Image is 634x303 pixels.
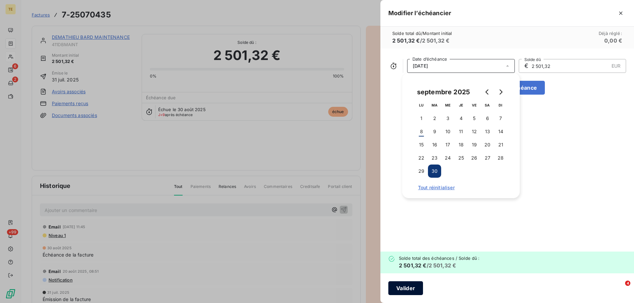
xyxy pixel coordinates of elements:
[625,281,630,286] span: 4
[415,125,428,138] button: 8
[454,125,468,138] button: 11
[392,37,420,44] span: 2 501,32 €
[399,256,479,261] span: Solde total des échéances / Solde dû :
[415,112,428,125] button: 1
[399,261,479,269] h6: / 2 501,32 €
[415,165,428,178] button: 29
[481,99,494,112] th: samedi
[468,151,481,165] button: 26
[494,99,507,112] th: dimanche
[599,31,622,36] span: Déjà réglé :
[612,281,627,296] iframe: Intercom live chat
[468,125,481,138] button: 12
[454,138,468,151] button: 18
[428,138,441,151] button: 16
[428,112,441,125] button: 2
[481,151,494,165] button: 27
[481,125,494,138] button: 13
[494,138,507,151] button: 21
[481,85,494,99] button: Go to previous month
[399,262,427,269] span: 2 501,32 €
[494,85,507,99] button: Go to next month
[441,99,454,112] th: mercredi
[388,281,423,295] button: Valider
[494,112,507,125] button: 7
[388,9,451,18] h5: Modifier l’échéancier
[494,125,507,138] button: 14
[415,138,428,151] button: 15
[428,165,441,178] button: 30
[454,112,468,125] button: 4
[415,99,428,112] th: lundi
[494,151,507,165] button: 28
[413,63,428,69] span: [DATE]
[441,112,454,125] button: 3
[468,99,481,112] th: vendredi
[441,138,454,151] button: 17
[392,37,452,45] h6: / 2 501,32 €
[454,99,468,112] th: jeudi
[468,112,481,125] button: 5
[415,87,472,97] div: septembre 2025
[428,151,441,165] button: 23
[428,125,441,138] button: 9
[468,138,481,151] button: 19
[481,138,494,151] button: 20
[441,151,454,165] button: 24
[428,99,441,112] th: mardi
[454,151,468,165] button: 25
[392,31,452,36] span: Solde total dû / Montant initial
[415,151,428,165] button: 22
[441,125,454,138] button: 10
[481,112,494,125] button: 6
[604,37,622,45] h6: 0,00 €
[418,185,504,190] span: Tout réinitialiser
